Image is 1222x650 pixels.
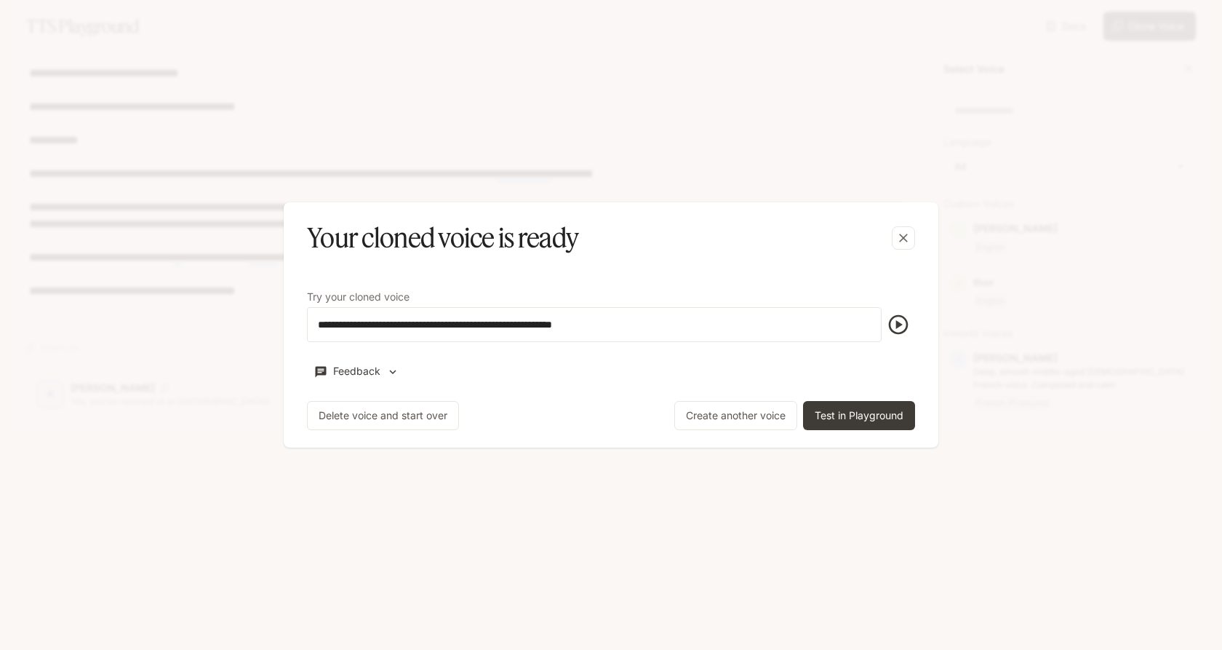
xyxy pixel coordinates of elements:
[307,292,410,302] p: Try your cloned voice
[674,401,797,430] button: Create another voice
[803,401,915,430] button: Test in Playground
[307,360,406,384] button: Feedback
[307,401,459,430] button: Delete voice and start over
[307,220,578,256] h5: Your cloned voice is ready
